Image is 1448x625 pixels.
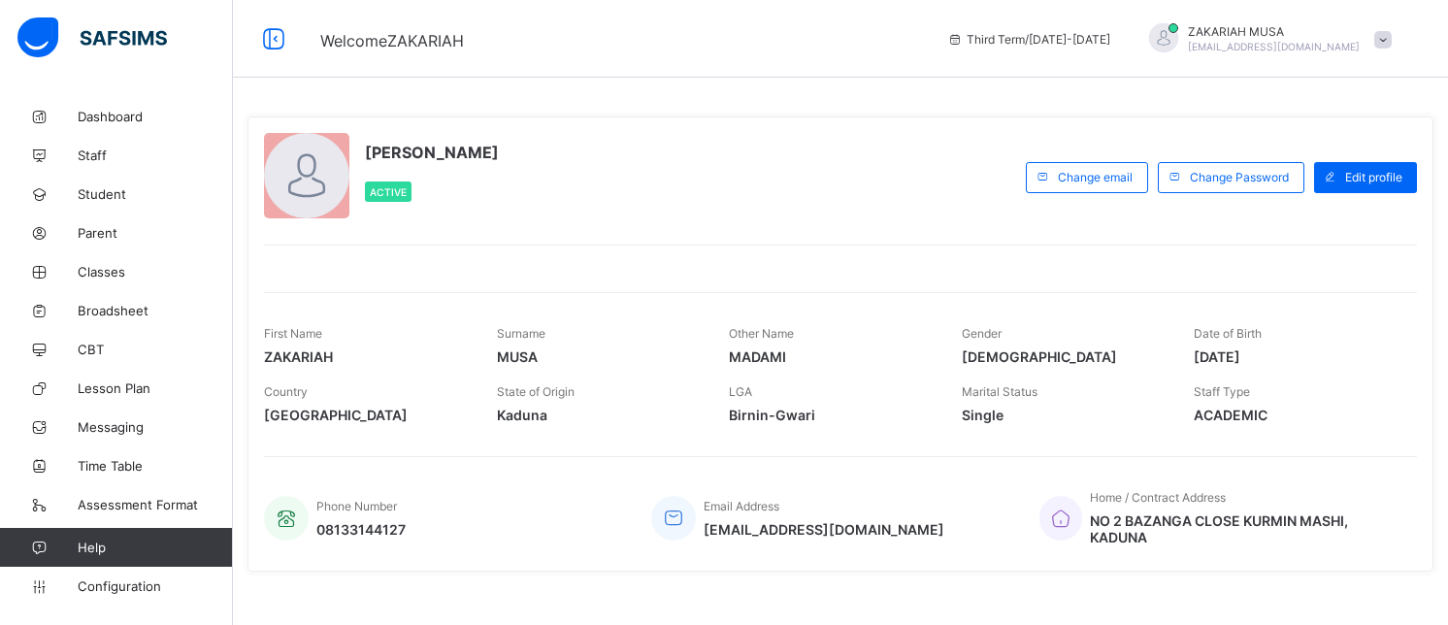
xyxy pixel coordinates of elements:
[497,326,545,341] span: Surname
[962,326,1002,341] span: Gender
[1194,348,1398,365] span: [DATE]
[1130,23,1401,55] div: ZAKARIAHMUSA
[17,17,167,58] img: safsims
[78,342,233,357] span: CBT
[729,348,933,365] span: MADAMI
[264,407,468,423] span: [GEOGRAPHIC_DATA]
[370,186,407,198] span: Active
[78,186,233,202] span: Student
[962,348,1166,365] span: [DEMOGRAPHIC_DATA]
[704,499,779,513] span: Email Address
[1194,407,1398,423] span: ACADEMIC
[78,540,232,555] span: Help
[1090,490,1226,505] span: Home / Contract Address
[1194,384,1250,399] span: Staff Type
[78,109,233,124] span: Dashboard
[729,407,933,423] span: Birnin-Gwari
[78,458,233,474] span: Time Table
[316,499,397,513] span: Phone Number
[78,578,232,594] span: Configuration
[365,143,499,162] span: [PERSON_NAME]
[1345,170,1402,184] span: Edit profile
[264,326,322,341] span: First Name
[1058,170,1133,184] span: Change email
[78,264,233,280] span: Classes
[1190,170,1289,184] span: Change Password
[962,384,1037,399] span: Marital Status
[729,384,752,399] span: LGA
[78,497,233,512] span: Assessment Format
[320,31,464,50] span: Welcome ZAKARIAH
[1188,41,1360,52] span: [EMAIL_ADDRESS][DOMAIN_NAME]
[78,419,233,435] span: Messaging
[947,32,1110,47] span: session/term information
[78,148,233,163] span: Staff
[1188,24,1360,39] span: ZAKARIAH MUSA
[78,380,233,396] span: Lesson Plan
[729,326,794,341] span: Other Name
[78,303,233,318] span: Broadsheet
[264,384,308,399] span: Country
[962,407,1166,423] span: Single
[78,225,233,241] span: Parent
[264,348,468,365] span: ZAKARIAH
[1090,512,1398,545] span: NO 2 BAZANGA CLOSE KURMIN MASHI, KADUNA
[704,521,944,538] span: [EMAIL_ADDRESS][DOMAIN_NAME]
[497,384,575,399] span: State of Origin
[316,521,406,538] span: 08133144127
[497,407,701,423] span: Kaduna
[1194,326,1262,341] span: Date of Birth
[497,348,701,365] span: MUSA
